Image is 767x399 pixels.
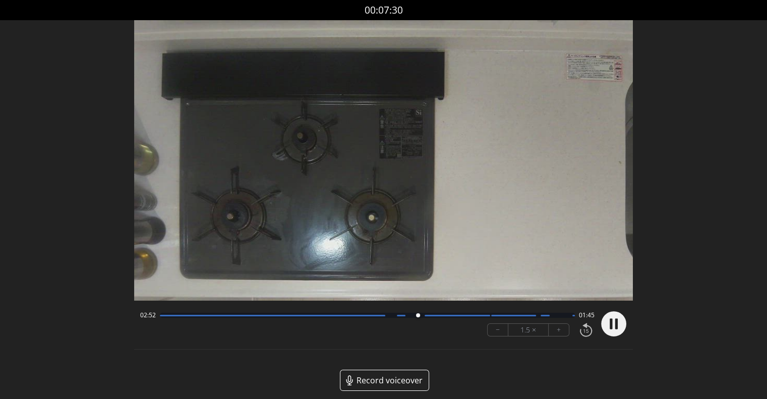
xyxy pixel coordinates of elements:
[488,324,508,336] button: −
[365,3,403,18] a: 00:07:30
[508,324,549,336] div: 1.5 ×
[340,370,429,391] a: Record voiceover
[357,374,423,386] span: Record voiceover
[579,311,595,319] span: 01:45
[140,311,156,319] span: 02:52
[549,324,569,336] button: +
